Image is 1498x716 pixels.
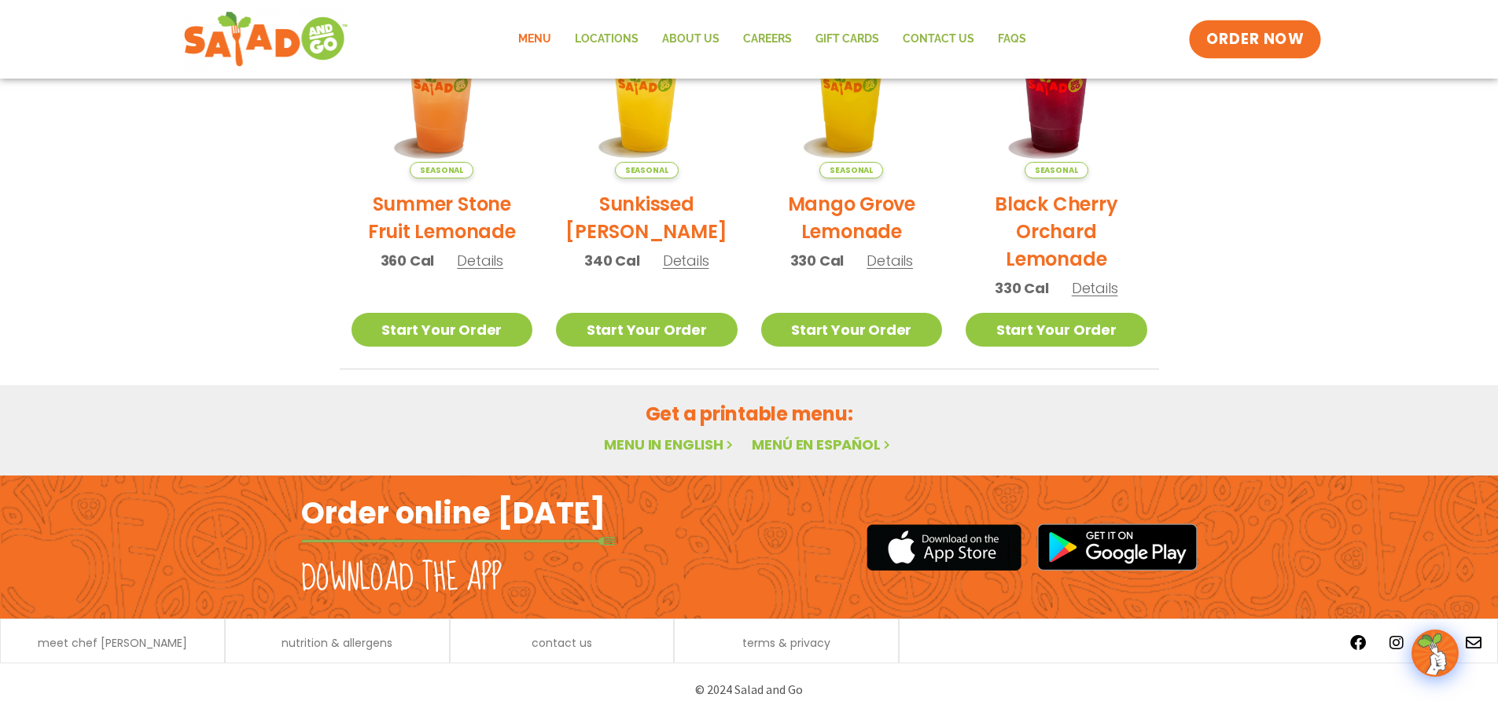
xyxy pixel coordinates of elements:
img: appstore [867,522,1021,573]
h2: Order online [DATE] [301,494,605,532]
span: Seasonal [1025,162,1088,178]
a: Locations [563,21,650,57]
img: fork [301,537,616,545]
a: GIFT CARDS [804,21,891,57]
a: Start Your Order [761,313,943,347]
span: 360 Cal [381,250,435,271]
span: Details [457,251,503,270]
span: Details [867,251,913,270]
a: About Us [650,21,731,57]
a: Contact Us [891,21,986,57]
a: Start Your Order [556,313,738,347]
span: 330 Cal [790,250,845,271]
p: © 2024 Salad and Go [309,679,1190,700]
h2: Mango Grove Lemonade [761,190,943,245]
span: Seasonal [819,162,883,178]
img: wpChatIcon [1413,631,1457,675]
h2: Summer Stone Fruit Lemonade [351,190,533,245]
a: FAQs [986,21,1038,57]
a: ORDER NOW [1189,20,1321,58]
a: Start Your Order [966,313,1147,347]
span: Details [1072,278,1118,298]
a: nutrition & allergens [282,637,392,648]
img: google_play [1037,523,1198,571]
span: Seasonal [615,162,679,178]
span: 330 Cal [995,277,1049,299]
h2: Sunkissed [PERSON_NAME] [556,190,738,245]
a: Menu in English [604,435,736,454]
a: Start Your Order [351,313,533,347]
h2: Get a printable menu: [340,400,1159,428]
a: Careers [731,21,804,57]
span: ORDER NOW [1206,29,1304,50]
nav: Menu [506,21,1038,57]
span: 340 Cal [584,250,640,271]
h2: Download the app [301,556,502,600]
a: Menú en español [752,435,893,454]
span: Seasonal [410,162,473,178]
span: Details [663,251,709,270]
h2: Black Cherry Orchard Lemonade [966,190,1147,273]
a: contact us [532,637,592,648]
a: meet chef [PERSON_NAME] [38,637,187,648]
a: Menu [506,21,563,57]
a: terms & privacy [742,637,830,648]
img: new-SAG-logo-768×292 [183,8,349,71]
